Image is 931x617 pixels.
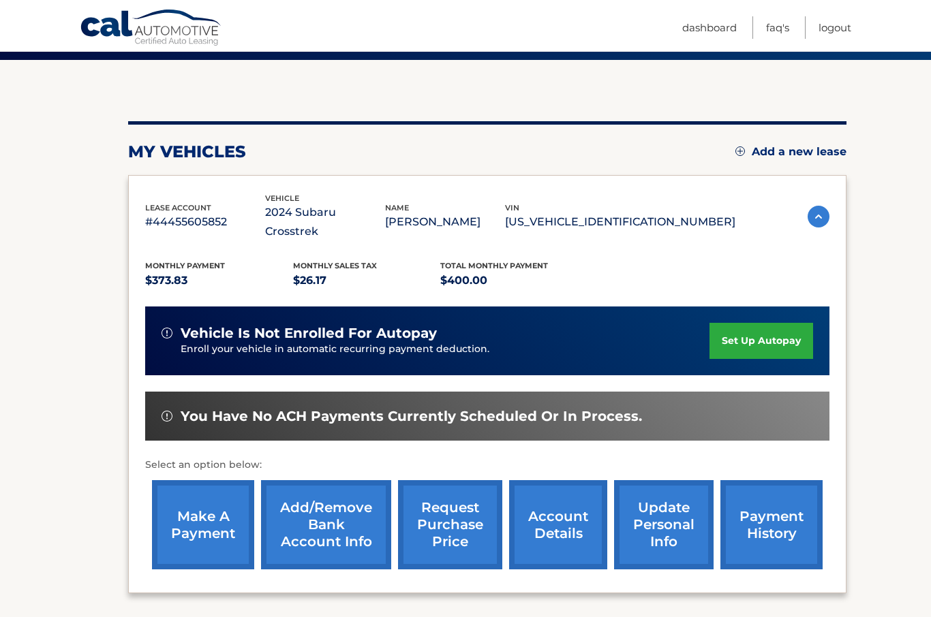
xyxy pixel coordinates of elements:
[720,480,823,569] a: payment history
[162,328,172,338] img: alert-white.svg
[735,146,745,156] img: add.svg
[265,193,299,203] span: vehicle
[128,142,246,162] h2: my vehicles
[145,457,829,473] p: Select an option below:
[440,261,548,270] span: Total Monthly Payment
[293,271,441,290] p: $26.17
[265,203,385,241] p: 2024 Subaru Crosstrek
[819,16,851,39] a: Logout
[766,16,789,39] a: FAQ's
[181,342,709,357] p: Enroll your vehicle in automatic recurring payment deduction.
[509,480,607,569] a: account details
[145,261,225,270] span: Monthly Payment
[181,325,437,342] span: vehicle is not enrolled for autopay
[181,408,642,425] span: You have no ACH payments currently scheduled or in process.
[505,212,735,232] p: [US_VEHICLE_IDENTIFICATION_NUMBER]
[162,411,172,422] img: alert-white.svg
[385,203,409,212] span: name
[152,480,254,569] a: make a payment
[440,271,588,290] p: $400.00
[505,203,519,212] span: vin
[398,480,502,569] a: request purchase price
[145,203,211,212] span: lease account
[293,261,377,270] span: Monthly sales Tax
[808,206,829,227] img: accordion-active.svg
[385,212,505,232] p: [PERSON_NAME]
[145,271,293,290] p: $373.83
[145,212,265,232] p: #44455605852
[614,480,714,569] a: update personal info
[261,480,391,569] a: Add/Remove bank account info
[735,145,846,159] a: Add a new lease
[682,16,737,39] a: Dashboard
[80,9,223,48] a: Cal Automotive
[709,323,813,359] a: set up autopay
